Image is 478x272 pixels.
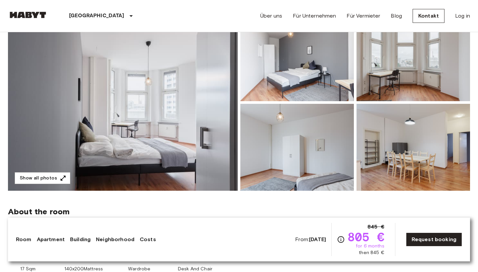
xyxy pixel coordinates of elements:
[413,9,444,23] a: Kontakt
[295,236,326,243] span: From:
[356,243,384,249] span: for 6 months
[260,12,282,20] a: Über uns
[240,104,354,191] img: Picture of unit DE-01-047-05H
[70,236,91,243] a: Building
[140,236,156,243] a: Costs
[359,249,384,256] span: then 845 €
[367,223,384,231] span: 845 €
[69,12,124,20] p: [GEOGRAPHIC_DATA]
[293,12,336,20] a: Für Unternehmen
[406,233,462,246] a: Request booking
[347,12,380,20] a: Für Vermieter
[309,236,326,242] b: [DATE]
[391,12,402,20] a: Blog
[37,236,65,243] a: Apartment
[240,14,354,101] img: Picture of unit DE-01-047-05H
[348,231,384,243] span: 805 €
[8,207,470,217] span: About the room
[455,12,470,20] a: Log in
[337,236,345,243] svg: Check cost overview for full price breakdown. Please note that discounts apply to new joiners onl...
[357,14,470,101] img: Picture of unit DE-01-047-05H
[8,12,48,18] img: Habyt
[8,14,238,191] img: Marketing picture of unit DE-01-047-05H
[16,236,32,243] a: Room
[96,236,134,243] a: Neighborhood
[15,172,70,184] button: Show all photos
[357,104,470,191] img: Picture of unit DE-01-047-05H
